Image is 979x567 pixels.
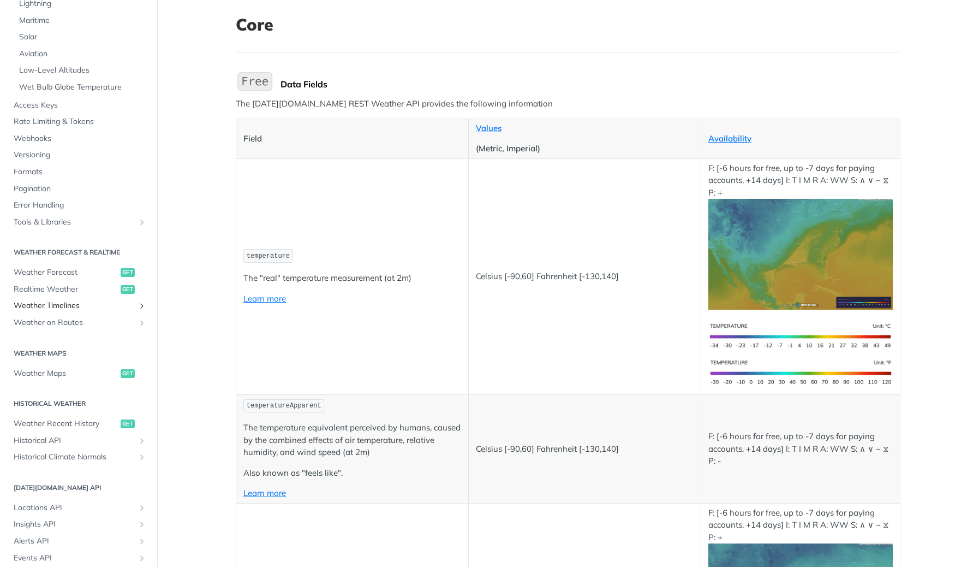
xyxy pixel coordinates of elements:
[14,503,135,513] span: Locations API
[8,281,149,298] a: Realtime Weatherget
[14,284,118,295] span: Realtime Weather
[14,519,135,530] span: Insights API
[8,264,149,281] a: Weather Forecastget
[121,285,135,294] span: get
[14,317,135,328] span: Weather on Routes
[8,349,149,358] h2: Weather Maps
[14,79,149,96] a: Wet Bulb Globe Temperature
[19,82,146,93] span: Wet Bulb Globe Temperature
[14,418,118,429] span: Weather Recent History
[14,452,135,463] span: Historical Climate Normals
[19,15,146,26] span: Maritime
[138,453,146,462] button: Show subpages for Historical Climate Normals
[8,164,149,180] a: Formats
[138,537,146,546] button: Show subpages for Alerts API
[8,433,149,449] a: Historical APIShow subpages for Historical API
[8,416,149,432] a: Weather Recent Historyget
[14,184,146,194] span: Pagination
[121,268,135,277] span: get
[138,520,146,529] button: Show subpages for Insights API
[8,214,149,231] a: Tools & LibrariesShow subpages for Tools & Libraries
[8,97,149,114] a: Access Keys
[708,330,893,340] span: Expand image
[19,49,146,60] span: Aviation
[708,249,893,259] span: Expand image
[8,181,149,197] a: Pagination
[14,62,149,79] a: Low-Level Altitudes
[14,267,118,278] span: Weather Forecast
[14,13,149,29] a: Maritime
[14,553,135,564] span: Events API
[8,114,149,130] a: Rate Limiting & Tokens
[243,293,286,304] a: Learn more
[247,402,321,410] span: temperatureApparent
[121,420,135,428] span: get
[19,65,146,76] span: Low-Level Altitudes
[138,554,146,563] button: Show subpages for Events API
[8,131,149,147] a: Webhooks
[8,399,149,409] h2: Historical Weather
[708,162,893,310] p: F: [-6 hours for free, up to -7 days for paying accounts, +14 days] I: T I M R A: WW S: ∧ ∨ ~ ⧖ P: +
[708,367,893,377] span: Expand image
[236,98,900,110] p: The [DATE][DOMAIN_NAME] REST Weather API provides the following information
[8,500,149,516] a: Locations APIShow subpages for Locations API
[8,365,149,382] a: Weather Mapsget
[138,302,146,310] button: Show subpages for Weather Timelines
[121,369,135,378] span: get
[8,516,149,533] a: Insights APIShow subpages for Insights API
[8,315,149,331] a: Weather on RoutesShow subpages for Weather on Routes
[708,133,751,144] a: Availability
[14,536,135,547] span: Alerts API
[138,318,146,327] button: Show subpages for Weather on Routes
[14,116,146,127] span: Rate Limiting & Tokens
[14,435,135,446] span: Historical API
[8,533,149,550] a: Alerts APIShow subpages for Alerts API
[8,247,149,257] h2: Weather Forecast & realtime
[14,217,135,228] span: Tools & Libraries
[14,368,118,379] span: Weather Maps
[476,123,502,133] a: Values
[708,430,893,468] p: F: [-6 hours for free, up to -7 days for paying accounts, +14 days] I: T I M R A: WW S: ∧ ∨ ~ ⧖ P: -
[14,29,149,45] a: Solar
[8,550,149,566] a: Events APIShow subpages for Events API
[476,443,694,456] p: Celsius [-90,60] Fahrenheit [-130,140]
[476,270,694,283] p: Celsius [-90,60] Fahrenheit [-130,140]
[243,422,461,459] p: The temperature equivalent perceived by humans, caused by the combined effects of air temperature...
[14,46,149,62] a: Aviation
[243,272,461,285] p: The "real" temperature measurement (at 2m)
[14,100,146,111] span: Access Keys
[8,483,149,493] h2: [DATE][DOMAIN_NAME] API
[476,143,694,155] p: (Metric, Imperial)
[243,133,461,145] p: Field
[243,467,461,480] p: Also known as "feels like".
[14,133,146,144] span: Webhooks
[14,200,146,211] span: Error Handling
[280,79,900,90] div: Data Fields
[14,150,146,161] span: Versioning
[243,488,286,498] a: Learn more
[19,32,146,43] span: Solar
[236,15,900,34] h1: Core
[138,436,146,445] button: Show subpages for Historical API
[14,167,146,178] span: Formats
[8,147,149,163] a: Versioning
[8,449,149,465] a: Historical Climate NormalsShow subpages for Historical Climate Normals
[14,300,135,311] span: Weather Timelines
[8,197,149,214] a: Error Handling
[8,298,149,314] a: Weather TimelinesShow subpages for Weather Timelines
[138,504,146,512] button: Show subpages for Locations API
[247,252,290,260] span: temperature
[138,218,146,227] button: Show subpages for Tools & Libraries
